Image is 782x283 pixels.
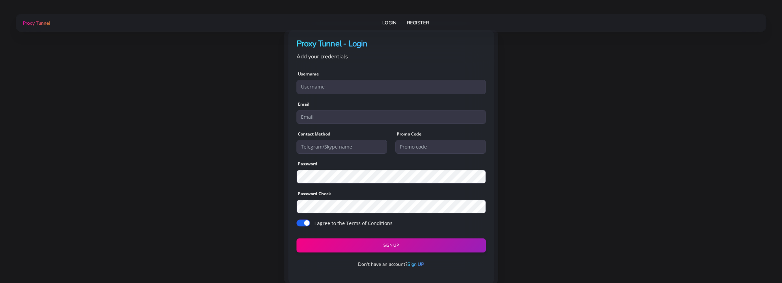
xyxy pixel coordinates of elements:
[21,17,50,28] a: Proxy Tunnel
[749,250,773,274] iframe: Webchat Widget
[407,16,429,29] a: Register
[298,101,310,107] label: Email
[298,161,317,167] label: Password
[296,52,486,61] p: Add your credentials
[296,110,486,124] input: Email
[382,16,396,29] a: Login
[296,140,387,154] input: Telegram/Skype name
[296,80,486,94] input: Username
[407,261,424,268] a: Sign UP
[298,131,330,137] label: Contact Method
[23,20,50,26] span: Proxy Tunnel
[296,38,486,49] h4: Proxy Tunnel - Login
[395,140,486,154] input: Promo code
[314,220,393,227] label: I agree to the Terms of Conditions
[397,131,421,137] label: Promo Code
[291,261,491,268] p: Don't have an account?
[298,191,331,197] label: Password Check
[298,71,319,77] label: Username
[296,238,486,252] button: Sign UP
